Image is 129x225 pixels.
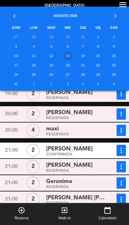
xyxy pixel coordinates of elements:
[26,144,40,157] div: 2
[7,60,26,70] td: 17
[7,23,26,32] th: DOM
[42,70,60,79] td: 26
[117,177,126,189] button: more_vert
[26,193,40,206] div: 2
[15,215,29,222] span: Reserva
[43,203,86,225] button: exit_to_appWalk-in
[1,177,22,189] div: 21:00
[105,32,122,42] td: 2
[117,147,125,154] i: more_vert
[26,7,105,23] th: Agosto 2025
[26,70,42,79] td: 25
[42,60,60,70] td: 19
[26,23,42,32] th: LUN
[42,32,60,42] td: 29
[26,87,40,101] div: 2
[26,42,42,51] td: 4
[91,79,106,89] td: 5
[91,51,106,60] td: 15
[60,42,75,51] td: 6
[75,70,91,79] td: 28
[46,97,107,100] div: RESERVADA
[1,108,22,120] div: 20:00
[46,161,93,170] span: [PERSON_NAME]
[1,194,22,205] div: 21:00
[58,215,71,222] span: Walk-in
[75,42,91,51] td: 7
[75,79,91,89] td: 4
[26,79,42,89] td: 1
[105,60,122,70] td: 23
[46,170,107,172] div: RESERVADA
[7,32,26,42] td: 27
[46,202,107,205] div: RESERVADA
[46,124,59,133] span: maxi
[117,161,126,172] button: more_vert
[117,196,125,203] i: more_vert
[86,203,129,225] button: calendar_todayCalendario
[42,51,60,60] td: 12
[91,23,106,32] th: VIE
[104,207,111,214] i: calendar_today
[91,60,106,70] td: 22
[7,79,26,89] td: 31
[60,60,75,70] td: 20
[117,90,125,98] i: more_vert
[105,23,122,32] th: SAB
[105,79,122,89] td: 6
[117,110,125,118] i: more_vert
[75,32,91,42] td: 31
[117,127,125,134] i: more_vert
[46,153,107,156] div: CONFIRMADA
[117,179,125,187] i: more_vert
[60,51,75,60] td: 13
[26,51,42,60] td: 11
[46,108,93,117] span: [PERSON_NAME]
[26,176,40,190] div: 2
[42,42,60,51] td: 5
[75,23,91,32] th: JUE
[26,124,40,137] div: 4
[7,70,26,79] td: 24
[42,23,60,32] th: MAR
[46,193,107,202] span: [PERSON_NAME] [PERSON_NAME]
[105,70,122,79] td: 30
[46,117,107,120] div: RESERVADA
[1,88,22,100] div: 19:00
[91,32,106,42] td: 1
[98,215,117,222] span: Calendario
[7,42,26,51] td: 3
[46,133,107,136] div: RESERVADA
[75,51,91,60] td: 14
[60,79,75,89] td: 3
[18,207,25,214] i: add_circle_outline
[46,186,107,189] div: RESERVADA
[105,42,122,51] td: 9
[46,88,93,97] span: [PERSON_NAME]
[45,3,84,9] span: [GEOGRAPHIC_DATA]
[105,7,122,23] th: »
[75,60,91,70] td: 21
[26,60,42,70] td: 18
[1,161,22,172] div: 21:00
[117,108,126,120] button: more_vert
[105,51,122,60] td: 16
[61,207,68,214] i: exit_to_app
[26,32,42,42] td: 28
[7,51,26,60] td: 10
[91,42,106,51] td: 8
[117,163,125,170] i: more_vert
[117,194,126,205] button: more_vert
[117,145,126,156] button: more_vert
[46,177,72,186] span: Geronimo
[91,70,106,79] td: 29
[1,145,22,156] div: 21:00
[46,144,93,154] span: [PERSON_NAME]
[26,107,40,121] div: 2
[60,32,75,42] td: 30
[1,125,22,136] div: 20:00
[117,88,126,100] button: more_vert
[42,79,60,89] td: 2
[60,70,75,79] td: 27
[7,7,26,23] th: «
